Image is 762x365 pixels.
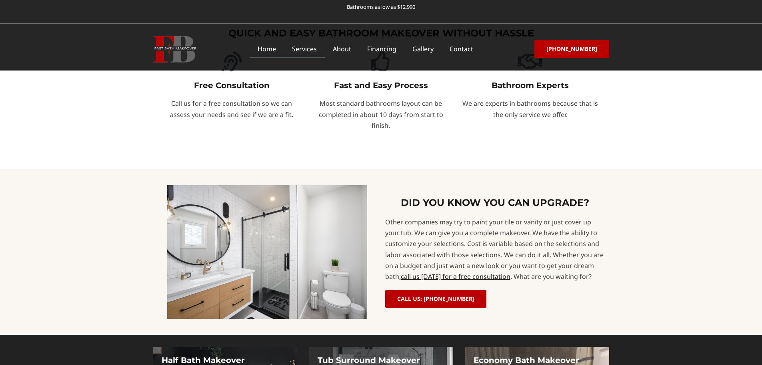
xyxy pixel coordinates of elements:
a: Bathroom Experts [492,81,569,90]
a: Financing [359,40,404,58]
span: [PHONE_NUMBER] [546,46,597,52]
a: Fast and Easy Process [334,81,428,90]
img: Fast Bath Makeover icon [153,36,196,63]
a: Services [284,40,325,58]
h4: Economy Bath Makeover [474,355,601,365]
a: About [325,40,359,58]
a: [PHONE_NUMBER] [534,40,609,58]
a: Free Consultation [194,81,270,90]
h3: DID YOU KNOW YOU CAN UPGRADE? [385,196,605,209]
h4: Half Bath Makeover [162,355,289,365]
a: Gallery [404,40,442,58]
a: CALL US: [PHONE_NUMBER] [385,290,486,308]
p: We are experts in bathrooms because that is the only service we offer. [460,98,601,120]
p: Call us for a free consultation so we can assess your needs and see if we are a fit. [161,98,302,120]
a: call us [DATE] for a free consultation [401,272,510,281]
a: Contact [442,40,481,58]
p: Most standard bathrooms layout can be completed in about 10 days from start to finish. [310,98,452,131]
h4: Tub Surround Makeover [318,355,445,365]
div: Other companies may try to paint your tile or vanity or just cover up your tub. We can give you a... [385,217,605,282]
span: CALL US: [PHONE_NUMBER] [397,296,474,302]
a: Home [250,40,284,58]
img: bathroom-makeover [167,185,367,319]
